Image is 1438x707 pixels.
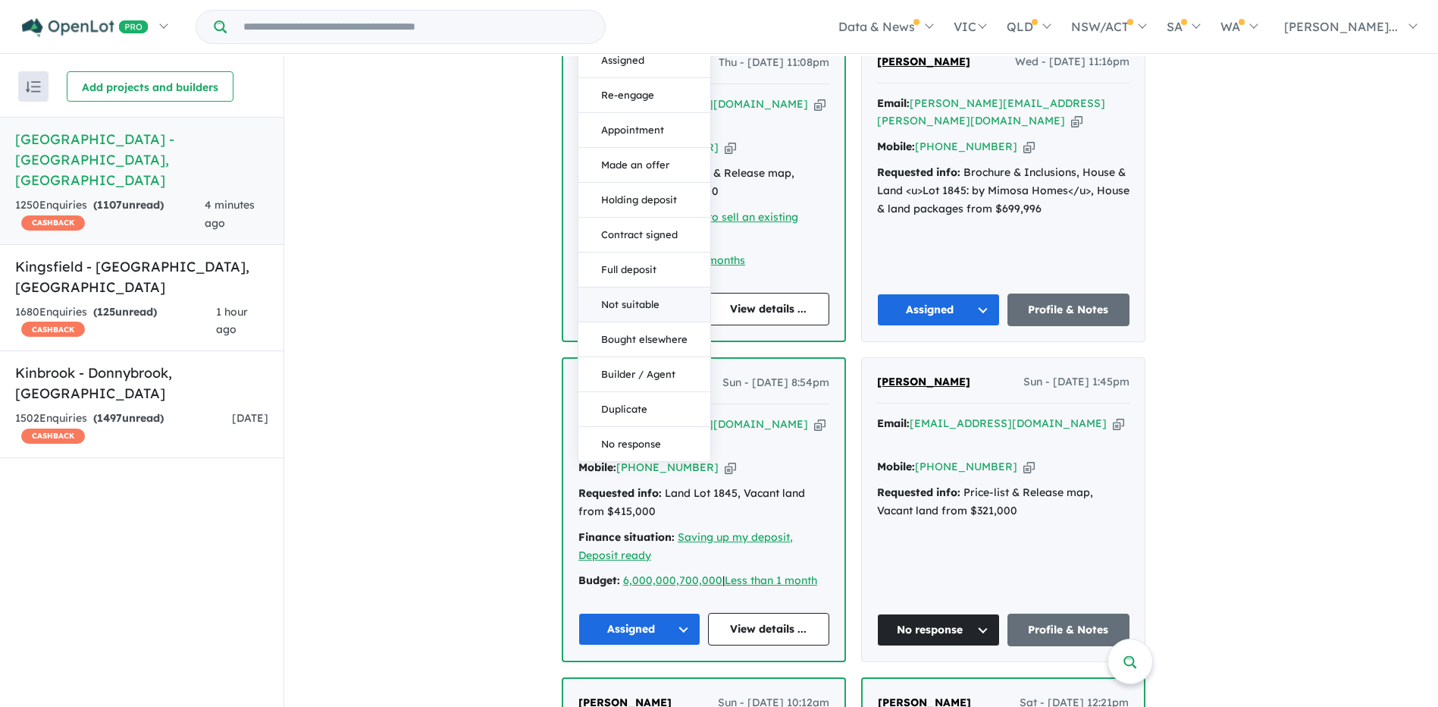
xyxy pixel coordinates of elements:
button: Assigned [877,294,1000,326]
a: Less than 1 month [725,573,817,587]
button: Copy [725,140,736,156]
span: CASHBACK [21,215,85,231]
a: [PERSON_NAME] [877,373,970,391]
strong: Mobile: [877,460,915,473]
strong: Requested info: [578,486,662,500]
strong: ( unread) [93,198,164,212]
button: Re-engage [578,78,710,113]
strong: Mobile: [877,140,915,153]
h5: Kingsfield - [GEOGRAPHIC_DATA] , [GEOGRAPHIC_DATA] [15,256,268,297]
button: Add projects and builders [67,71,233,102]
button: Copy [725,460,736,476]
a: [EMAIL_ADDRESS][DOMAIN_NAME] [910,416,1107,430]
img: sort.svg [26,81,41,93]
a: Profile & Notes [1007,614,1130,646]
span: 4 minutes ago [205,198,255,230]
strong: Email: [877,416,910,430]
button: Builder / Agent [578,357,710,392]
div: Assigned [578,8,711,462]
span: Thu - [DATE] 11:08pm [719,54,829,72]
strong: Finance situation: [578,530,675,544]
button: Copy [1113,416,1124,432]
button: Duplicate [578,392,710,427]
button: Not suitable [578,288,710,322]
button: Copy [814,96,826,112]
div: 1680 Enquir ies [15,303,216,340]
h5: [GEOGRAPHIC_DATA] - [GEOGRAPHIC_DATA] , [GEOGRAPHIC_DATA] [15,129,268,190]
a: 6,000,000,700,000 [623,573,722,587]
strong: ( unread) [93,411,164,425]
span: Wed - [DATE] 11:16pm [1015,53,1129,71]
span: [PERSON_NAME] [877,55,970,68]
a: Saving up my deposit, Deposit ready [578,530,793,562]
span: [PERSON_NAME]... [1284,19,1398,34]
span: Sun - [DATE] 1:45pm [1023,373,1129,391]
div: | [578,572,829,590]
span: 1 hour ago [216,305,248,337]
button: Made an offer [578,148,710,183]
button: Assigned [578,43,710,78]
div: 1502 Enquir ies [15,410,232,446]
a: [PHONE_NUMBER] [915,140,1017,153]
button: Appointment [578,113,710,148]
button: Holding deposit [578,183,710,218]
a: [PERSON_NAME][EMAIL_ADDRESS][PERSON_NAME][DOMAIN_NAME] [877,96,1105,128]
button: No response [877,614,1000,646]
strong: ( unread) [93,305,157,319]
a: [PHONE_NUMBER] [915,460,1017,473]
div: Land Lot 1845, Vacant land from $415,000 [578,485,829,521]
input: Try estate name, suburb, builder or developer [230,11,602,43]
button: Assigned [578,613,700,646]
strong: Requested info: [877,485,960,499]
button: Copy [1071,113,1082,129]
button: Copy [1023,459,1035,475]
a: View details ... [708,293,830,325]
span: 125 [97,305,115,319]
div: Brochure & Inclusions, House & Land <u>Lot 1845: by Mimosa Homes</u>, House & land packages from ... [877,164,1129,218]
span: [PERSON_NAME] [877,375,970,388]
div: Price-list & Release map, Vacant land from $321,000 [877,484,1129,520]
strong: Requested info: [877,165,960,179]
strong: Budget: [578,573,620,587]
strong: Email: [877,96,910,110]
span: CASHBACK [21,429,85,444]
img: Openlot PRO Logo White [22,18,149,37]
button: Bought elsewhere [578,322,710,357]
span: CASHBACK [21,322,85,337]
span: 1497 [97,411,122,425]
button: Copy [814,416,826,432]
button: Full deposit [578,253,710,288]
span: 1107 [97,198,122,212]
span: [DATE] [232,411,268,425]
strong: Mobile: [578,460,616,474]
a: [PHONE_NUMBER] [616,460,719,474]
button: Copy [1023,139,1035,155]
a: [PERSON_NAME] [877,53,970,71]
button: Contract signed [578,218,710,253]
h5: Kinbrook - Donnybrook , [GEOGRAPHIC_DATA] [15,363,268,404]
a: View details ... [708,613,830,646]
span: Sun - [DATE] 8:54pm [722,374,829,392]
a: Profile & Notes [1007,294,1130,326]
div: 1250 Enquir ies [15,196,205,233]
button: No response [578,427,710,461]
